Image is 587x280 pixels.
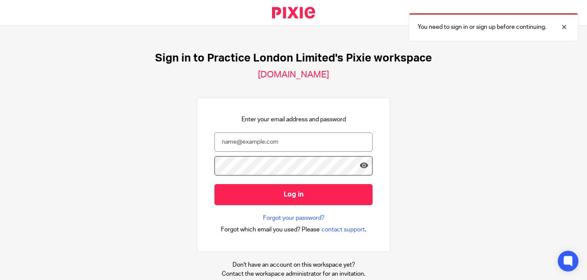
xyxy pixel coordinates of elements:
[242,115,346,124] p: Enter your email address and password
[221,225,367,234] div: .
[222,261,365,269] p: Don't have an account on this workspace yet?
[263,214,324,222] a: Forgot your password?
[214,184,373,205] input: Log in
[214,132,373,152] input: name@example.com
[418,23,546,31] p: You need to sign in or sign up before continuing.
[221,225,320,234] span: Forgot which email you used? Please
[155,52,432,65] h1: Sign in to Practice London Limited's Pixie workspace
[222,270,365,278] p: Contact the workspace administrator for an invitation.
[258,69,329,80] h2: [DOMAIN_NAME]
[321,225,365,234] span: contact support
